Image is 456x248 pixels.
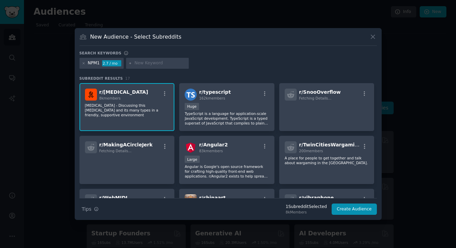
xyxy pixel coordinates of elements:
[332,204,377,215] button: Create Audience
[79,76,123,81] span: Subreddit Results
[299,142,361,147] span: r/ TwinCitiesWargaming
[79,51,122,55] h3: Search keywords
[99,142,153,147] span: r/ MakingACircleJerk
[199,96,225,100] span: 162k members
[90,33,181,40] h3: New Audience - Select Subreddits
[185,156,200,163] div: Large
[79,203,101,215] button: Tips
[134,60,186,66] input: New Keyword
[299,96,331,100] span: Fetching Details...
[285,156,369,165] p: A place for people to get together and talk about wargaming in the [GEOGRAPHIC_DATA].
[299,89,341,95] span: r/ SnooOverflow
[199,142,228,147] span: r/ Angular2
[185,111,269,126] p: TypeScript is a language for application-scale JavaScript development. TypeScript is a typed supe...
[125,76,130,80] span: 17
[199,89,231,95] span: r/ typescript
[286,210,327,214] div: 8k Members
[185,89,197,101] img: typescript
[99,195,127,200] span: r/ WebMIDI
[88,60,100,66] div: NPM1
[185,103,199,110] div: Huge
[85,103,169,117] p: [MEDICAL_DATA] - Discussing this [MEDICAL_DATA] and its many types in a friendly, supportive envi...
[102,60,121,66] div: 2.7 / mo
[199,195,226,200] span: r/ chinaart
[199,149,223,153] span: 83k members
[299,195,334,200] span: r/ vibraphone
[99,89,148,95] span: r/ [MEDICAL_DATA]
[99,149,132,153] span: Fetching Details...
[82,206,91,213] span: Tips
[99,96,121,100] span: 8k members
[185,194,197,206] img: chinaart
[185,164,269,179] p: Angular is Google's open source framework for crafting high-quality front-end web applications. r...
[299,149,323,153] span: 200 members
[85,89,97,101] img: leukemia
[286,204,327,210] div: 1 Subreddit Selected
[185,141,197,153] img: Angular2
